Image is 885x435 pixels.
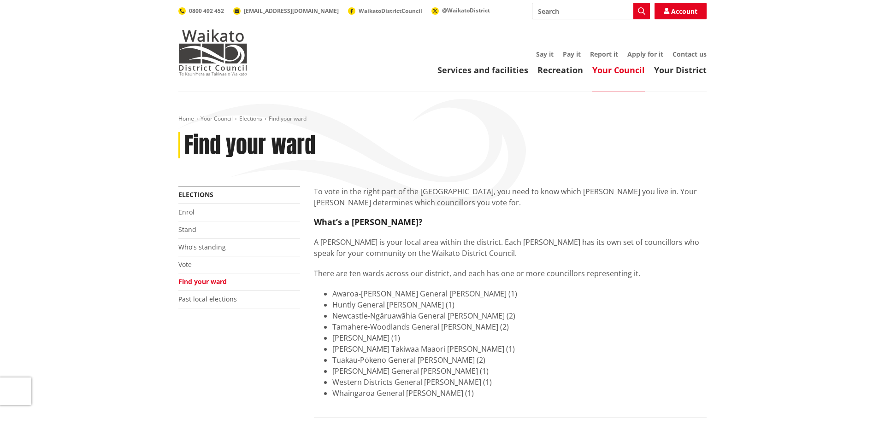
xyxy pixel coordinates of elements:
a: Services and facilities [437,64,528,75]
a: Recreation [537,64,583,75]
a: Apply for it [627,50,663,58]
a: Pay it [563,50,581,58]
a: Elections [178,190,213,199]
h1: Find your ward [184,132,316,159]
iframe: Messenger Launcher [843,396,876,429]
li: Newcastle-Ngāruawāhia General [PERSON_NAME] (2) [332,310,707,321]
li: Awaroa-[PERSON_NAME] General [PERSON_NAME] (1) [332,288,707,299]
span: 0800 492 452 [189,7,224,15]
a: Say it [536,50,554,58]
span: To vote in the right part of the [GEOGRAPHIC_DATA], you need to know which [PERSON_NAME] you live... [314,186,697,208]
span: WaikatoDistrictCouncil [359,7,422,15]
p: A [PERSON_NAME] is your local area within the district. Each [PERSON_NAME] has its own set of cou... [314,237,707,259]
a: Your Council [201,115,233,122]
a: Account [655,3,707,19]
a: Who's standing [178,243,226,251]
li: [PERSON_NAME] Takiwaa Maaori [PERSON_NAME] (1) [332,343,707,354]
span: Find your ward [269,115,307,122]
a: Elections [239,115,262,122]
a: Past local elections [178,295,237,303]
a: Your Council [592,64,645,75]
a: WaikatoDistrictCouncil [348,7,422,15]
a: Home [178,115,194,122]
a: Report it [590,50,618,58]
a: Contact us [673,50,707,58]
a: Stand [178,225,196,234]
input: Search input [532,3,650,19]
a: Your District [654,64,707,75]
strong: What’s a [PERSON_NAME]? [314,216,423,227]
li: [PERSON_NAME] General [PERSON_NAME] (1) [332,365,707,377]
a: Vote [178,260,192,269]
li: [PERSON_NAME] (1) [332,332,707,343]
p: There are ten wards across our district, and each has one or more councillors representing it. [314,268,707,279]
span: [EMAIL_ADDRESS][DOMAIN_NAME] [244,7,339,15]
a: [EMAIL_ADDRESS][DOMAIN_NAME] [233,7,339,15]
li: Whāingaroa General [PERSON_NAME] (1) [332,388,707,399]
li: Tuakau-Pōkeno General [PERSON_NAME] (2) [332,354,707,365]
nav: breadcrumb [178,115,707,123]
li: Western Districts General [PERSON_NAME] (1) [332,377,707,388]
li: Huntly General [PERSON_NAME] (1) [332,299,707,310]
a: Find your ward [178,277,227,286]
span: @WaikatoDistrict [442,6,490,14]
a: 0800 492 452 [178,7,224,15]
img: Waikato District Council - Te Kaunihera aa Takiwaa o Waikato [178,29,248,75]
a: @WaikatoDistrict [431,6,490,14]
a: Enrol [178,208,195,216]
li: Tamahere-Woodlands General [PERSON_NAME] (2) [332,321,707,332]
